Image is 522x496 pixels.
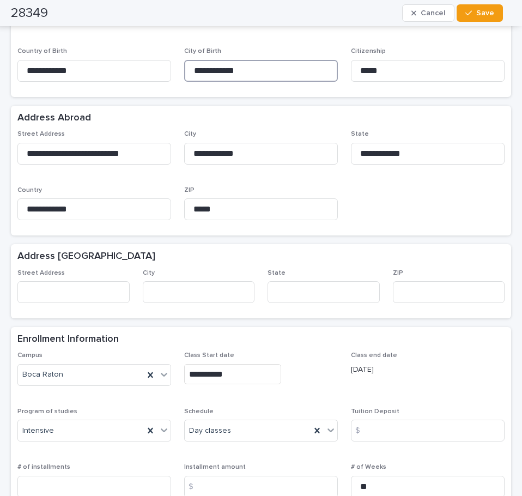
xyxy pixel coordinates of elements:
span: # of Weeks [351,464,386,470]
span: City [184,131,196,137]
span: Installment amount [184,464,246,470]
span: ZIP [393,270,403,276]
span: Cancel [421,9,445,17]
span: Boca Raton [22,369,63,380]
span: Country of Birth [17,48,67,55]
span: Tuition Deposit [351,408,399,415]
span: ZIP [184,187,195,193]
span: Class end date [351,352,397,359]
span: Campus [17,352,43,359]
span: State [268,270,286,276]
span: # of installments [17,464,70,470]
span: Class Start date [184,352,234,359]
p: [DATE] [351,364,505,376]
span: City [143,270,155,276]
span: Day classes [189,425,231,437]
h2: Address [GEOGRAPHIC_DATA] [17,251,155,263]
span: Schedule [184,408,214,415]
button: Save [457,4,503,22]
span: Country [17,187,42,193]
span: Intensive [22,425,54,437]
span: Program of studies [17,408,77,415]
button: Cancel [402,4,454,22]
span: Street Address [17,270,65,276]
h2: Enrollment Information [17,334,119,346]
span: City of Birth [184,48,221,55]
span: Citizenship [351,48,386,55]
div: $ [351,420,373,441]
span: State [351,131,369,137]
h2: 28349 [11,5,48,21]
h2: Address Abroad [17,112,91,124]
span: Save [476,9,494,17]
span: Street Address [17,131,65,137]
